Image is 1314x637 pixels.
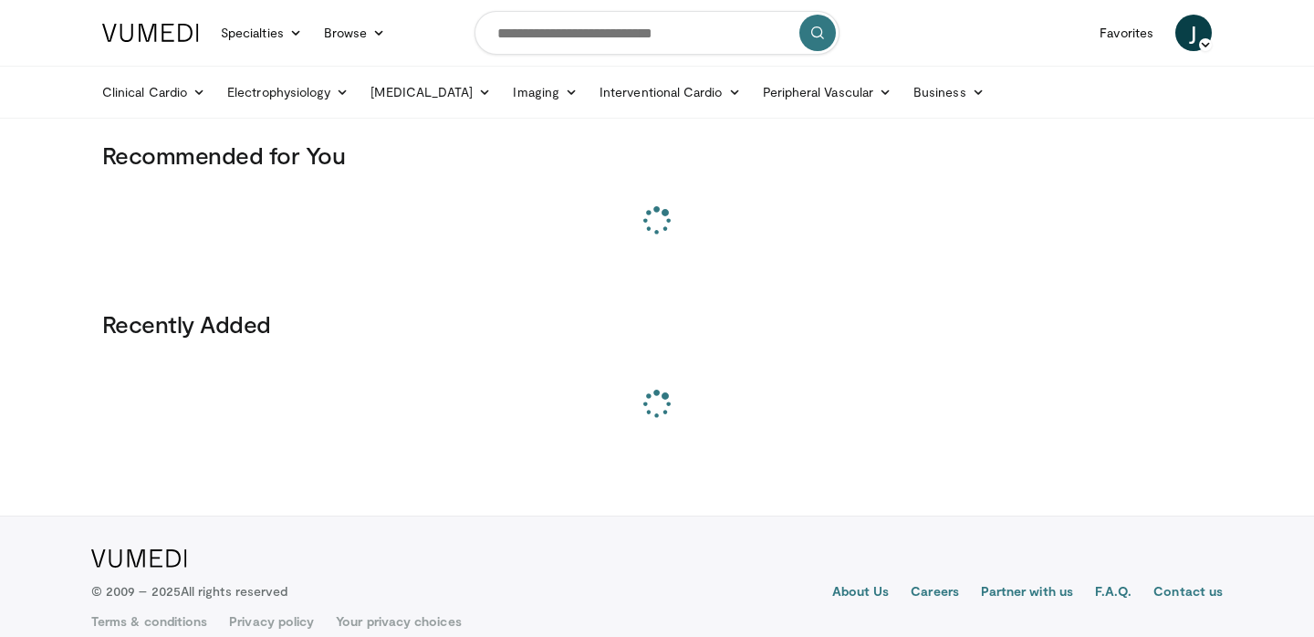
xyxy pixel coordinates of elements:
[474,11,839,55] input: Search topics, interventions
[360,74,502,110] a: [MEDICAL_DATA]
[91,582,287,600] p: © 2009 – 2025
[91,549,187,568] img: VuMedi Logo
[1095,582,1131,604] a: F.A.Q.
[91,612,207,631] a: Terms & conditions
[752,74,902,110] a: Peripheral Vascular
[981,582,1073,604] a: Partner with us
[1153,582,1223,604] a: Contact us
[1175,15,1212,51] a: J
[313,15,397,51] a: Browse
[832,582,890,604] a: About Us
[216,74,360,110] a: Electrophysiology
[502,74,589,110] a: Imaging
[102,309,1212,339] h3: Recently Added
[181,583,287,599] span: All rights reserved
[210,15,313,51] a: Specialties
[902,74,996,110] a: Business
[229,612,314,631] a: Privacy policy
[102,24,199,42] img: VuMedi Logo
[589,74,752,110] a: Interventional Cardio
[911,582,959,604] a: Careers
[91,74,216,110] a: Clinical Cardio
[102,141,1212,170] h3: Recommended for You
[1089,15,1164,51] a: Favorites
[336,612,461,631] a: Your privacy choices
